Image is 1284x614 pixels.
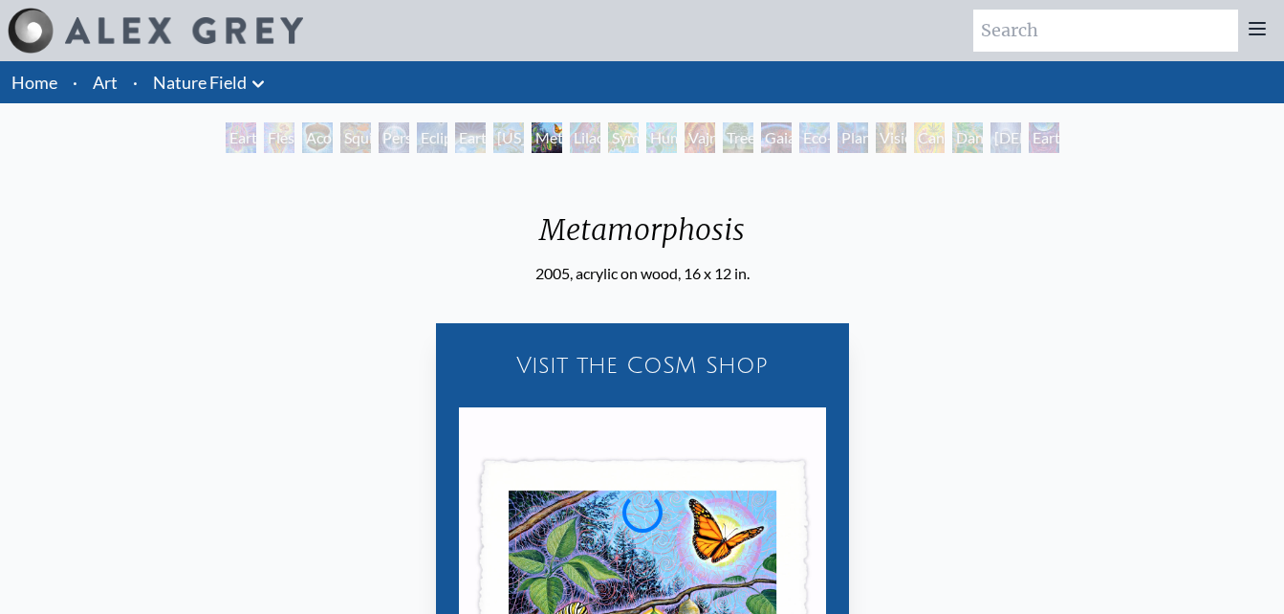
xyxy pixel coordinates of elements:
div: Eco-Atlas [799,122,830,153]
div: Eclipse [417,122,447,153]
li: · [65,61,85,103]
div: Squirrel [340,122,371,153]
input: Search [973,10,1238,52]
div: Earthmind [1029,122,1059,153]
div: Lilacs [570,122,600,153]
div: Gaia [761,122,792,153]
div: Metamorphosis [532,122,562,153]
div: [DEMOGRAPHIC_DATA] in the Ocean of Awareness [990,122,1021,153]
div: Tree & Person [723,122,753,153]
div: Earth Witness [226,122,256,153]
div: Acorn Dream [302,122,333,153]
div: Vajra Horse [685,122,715,153]
a: Nature Field [153,69,247,96]
div: Earth Energies [455,122,486,153]
div: Dance of Cannabia [952,122,983,153]
a: Home [11,72,57,93]
div: Vision Tree [876,122,906,153]
div: Metamorphosis [524,212,760,262]
div: Planetary Prayers [838,122,868,153]
div: [US_STATE] Song [493,122,524,153]
div: Flesh of the Gods [264,122,294,153]
div: Humming Bird [646,122,677,153]
div: Symbiosis: Gall Wasp & Oak Tree [608,122,639,153]
a: Visit the CoSM Shop [447,335,838,396]
div: 2005, acrylic on wood, 16 x 12 in. [524,262,760,285]
div: Cannabis Mudra [914,122,945,153]
li: · [125,61,145,103]
a: Art [93,69,118,96]
div: Person Planet [379,122,409,153]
